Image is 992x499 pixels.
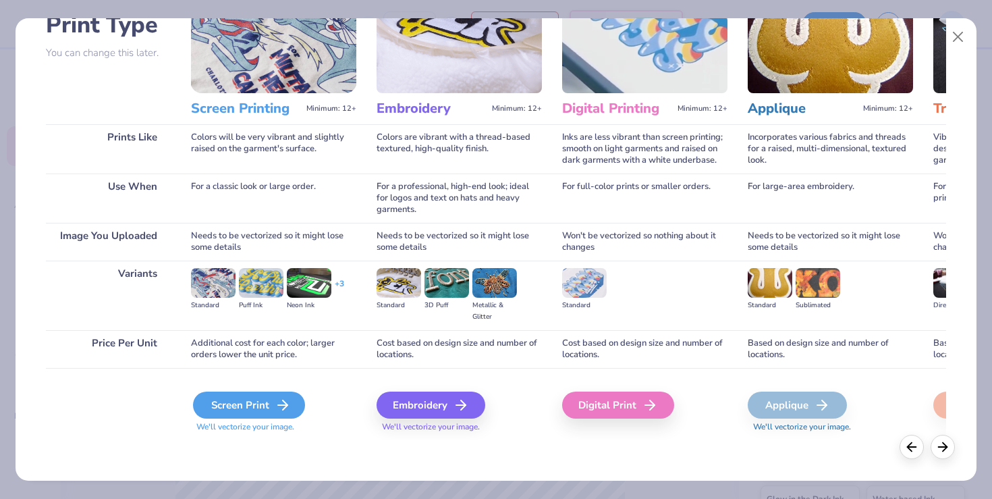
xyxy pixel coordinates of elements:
img: Metallic & Glitter [472,268,517,298]
div: Colors are vibrant with a thread-based textured, high-quality finish. [377,124,542,174]
div: 3D Puff [424,300,469,311]
img: Sublimated [796,268,840,298]
div: Variants [46,261,171,330]
div: Direct-to-film [933,300,978,311]
p: You can change this later. [46,47,171,59]
div: Embroidery [377,392,485,419]
div: Needs to be vectorized so it might lose some details [748,223,913,261]
img: Standard [748,268,792,298]
div: Use When [46,174,171,223]
h3: Screen Printing [191,100,301,117]
div: For a classic look or large order. [191,174,356,223]
div: Sublimated [796,300,840,311]
div: Incorporates various fabrics and threads for a raised, multi-dimensional, textured look. [748,124,913,174]
div: Cost based on design size and number of locations. [562,330,727,368]
span: Minimum: 12+ [678,104,727,113]
div: For a professional, high-end look; ideal for logos and text on hats and heavy garments. [377,174,542,223]
div: Standard [191,300,236,311]
div: For large-area embroidery. [748,174,913,223]
img: Direct-to-film [933,268,978,298]
div: Screen Print [193,392,305,419]
span: We'll vectorize your image. [748,421,913,433]
div: Prints Like [46,124,171,174]
div: Metallic & Glitter [472,300,517,323]
div: + 3 [335,278,344,301]
div: Applique [748,392,847,419]
div: Image You Uploaded [46,223,171,261]
h3: Digital Printing [562,100,672,117]
div: Won't be vectorized so nothing about it changes [562,223,727,261]
div: Additional cost for each color; larger orders lower the unit price. [191,330,356,368]
img: Standard [191,268,236,298]
div: Price Per Unit [46,330,171,368]
img: 3D Puff [424,268,469,298]
div: Colors will be very vibrant and slightly raised on the garment's surface. [191,124,356,174]
img: Neon Ink [287,268,331,298]
div: For full-color prints or smaller orders. [562,174,727,223]
div: Puff Ink [239,300,283,311]
span: Minimum: 12+ [492,104,542,113]
div: Standard [377,300,421,311]
h3: Applique [748,100,858,117]
div: Cost based on design size and number of locations. [377,330,542,368]
div: Standard [748,300,792,311]
div: Needs to be vectorized so it might lose some details [191,223,356,261]
span: Minimum: 12+ [306,104,356,113]
div: Neon Ink [287,300,331,311]
span: Minimum: 12+ [863,104,913,113]
div: Inks are less vibrant than screen printing; smooth on light garments and raised on dark garments ... [562,124,727,174]
img: Puff Ink [239,268,283,298]
div: Based on design size and number of locations. [748,330,913,368]
span: We'll vectorize your image. [191,421,356,433]
img: Standard [562,268,607,298]
h3: Embroidery [377,100,487,117]
div: Needs to be vectorized so it might lose some details [377,223,542,261]
div: Standard [562,300,607,311]
img: Standard [377,268,421,298]
div: Digital Print [562,392,674,419]
span: We'll vectorize your image. [377,421,542,433]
